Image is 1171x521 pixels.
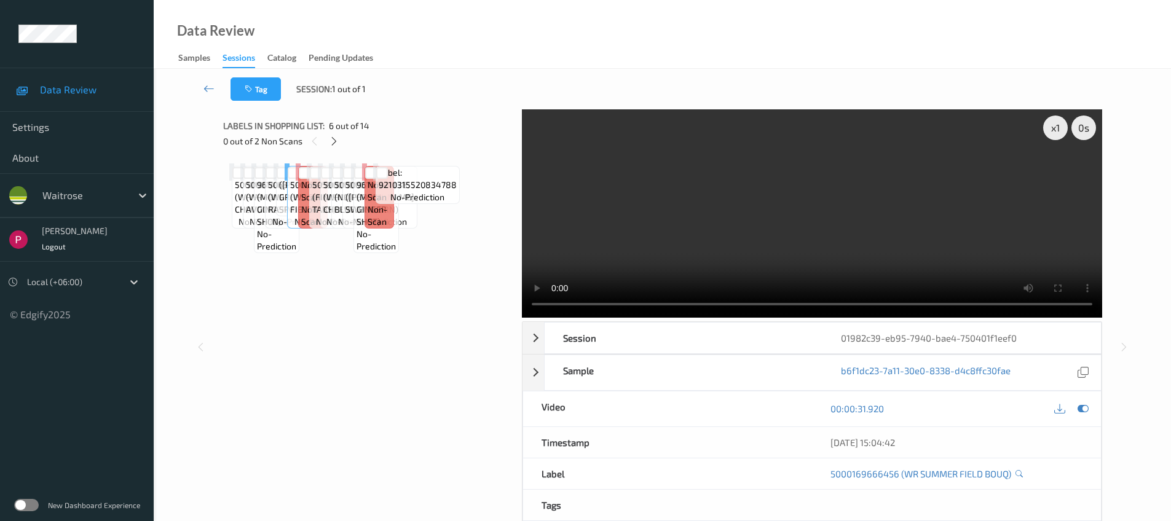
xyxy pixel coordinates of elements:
[309,52,373,67] div: Pending Updates
[290,166,353,216] span: Label: 5000169666456 (WR SUMMER FIELD BOUQ)
[523,427,812,458] div: Timestamp
[223,52,255,68] div: Sessions
[223,50,267,68] a: Sessions
[223,133,513,149] div: 0 out of 2 Non Scans
[332,83,366,95] span: 1 out of 1
[545,323,822,353] div: Session
[830,402,884,415] a: 00:00:31.920
[178,50,223,67] a: Samples
[523,391,812,426] div: Video
[267,52,296,67] div: Catalog
[357,228,396,253] span: no-prediction
[822,323,1100,353] div: 01982c39-eb95-7940-bae4-750401f1eef0
[312,166,374,216] span: Label: 5059001017499 (FINISH LEMON TABS)
[279,166,348,203] span: Label: 02994789 ([PERSON_NAME] GREEN KIWI)
[231,77,281,101] button: Tag
[246,166,307,216] span: Label: 5000169015926 (WR PR AVOCADOS)
[1043,116,1068,140] div: x 1
[177,25,254,37] div: Data Review
[235,166,297,216] span: Label: 5000169304136 (WR PAINS AU CHOCOLAT)
[309,50,385,67] a: Pending Updates
[338,216,392,228] span: no-prediction
[368,166,391,203] span: Label: Non-Scan
[257,166,296,228] span: Label: 96147450 (MOJU GINGER SHOT)
[268,166,331,216] span: Label: 5063210005253 (WR NO1 SPEC RASPBERR)
[523,490,812,520] div: Tags
[301,166,325,203] span: Label: Non-Scan
[329,120,369,132] span: 6 out of 14
[267,50,309,67] a: Catalog
[830,436,1082,449] div: [DATE] 15:04:42
[296,83,332,95] span: Session:
[323,166,384,216] span: Label: 5000169167236 (WR COTTAGE CHEESE)
[379,166,457,191] span: Label: 9210315520834788
[294,216,349,228] span: no-prediction
[522,322,1102,354] div: Session01982c39-eb95-7940-bae4-750401f1eef0
[830,468,1011,480] a: 5000169666456 (WR SUMMER FIELD BOUQ)
[523,458,812,489] div: Label
[239,216,293,228] span: no-prediction
[223,120,325,132] span: Labels in shopping list:
[353,216,407,228] span: no-prediction
[316,216,370,228] span: no-prediction
[345,166,414,216] span: Label: 5000169062128 ([PERSON_NAME] SWEETCORN)
[257,228,296,253] span: no-prediction
[326,216,380,228] span: no-prediction
[272,216,326,228] span: no-prediction
[178,52,210,67] div: Samples
[357,166,396,228] span: Label: 96147450 (MOJU GINGER SHOT)
[390,191,444,203] span: no-prediction
[250,216,304,228] span: no-prediction
[301,203,325,228] span: non-scan
[286,203,341,216] span: no-prediction
[368,203,391,228] span: non-scan
[334,166,396,216] span: Label: 5000169662021 (NO1 SPEC BLUEBERRIES)
[841,364,1011,381] a: b6f1dc23-7a11-30e0-8338-d4c8ffc30fae
[522,355,1102,391] div: Sampleb6f1dc23-7a11-30e0-8338-d4c8ffc30fae
[545,355,822,390] div: Sample
[1071,116,1096,140] div: 0 s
